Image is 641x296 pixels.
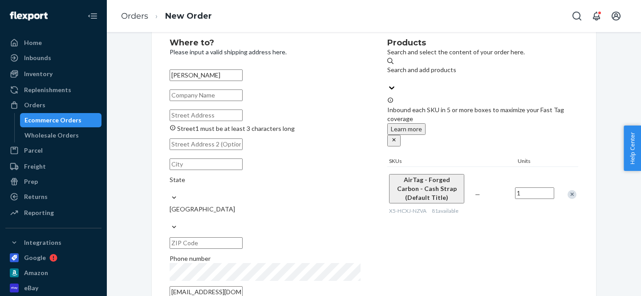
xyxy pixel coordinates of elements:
[24,69,53,78] div: Inventory
[5,174,101,189] a: Prep
[568,190,576,199] div: Remove Item
[389,174,464,203] button: AirTag - Forged Carbon - Cash Strap (Default Title)
[170,109,243,121] input: Street1 must be at least 3 characters long
[24,284,38,292] div: eBay
[170,124,361,133] div: Street1 must be at least 3 characters long
[387,123,426,135] button: Learn more
[170,255,211,262] span: Phone number
[170,69,243,81] input: First & Last Name
[5,190,101,204] a: Returns
[5,98,101,112] a: Orders
[10,12,48,20] img: Flexport logo
[24,101,45,109] div: Orders
[170,205,361,214] div: [GEOGRAPHIC_DATA]
[515,187,554,199] input: Quantity
[170,158,243,170] input: City
[607,7,625,25] button: Open account menu
[5,266,101,280] a: Amazon
[5,51,101,65] a: Inbounds
[24,268,48,277] div: Amazon
[170,237,243,249] input: ZIP Code
[20,128,102,142] a: Wholesale Orders
[170,39,361,48] h2: Where to?
[387,39,578,48] h2: Products
[170,48,361,57] p: Please input a valid shipping address here.
[170,89,243,101] input: Company Name
[387,135,401,146] button: close
[588,7,605,25] button: Open notifications
[5,206,101,220] a: Reporting
[24,85,71,94] div: Replenishments
[568,7,586,25] button: Open Search Box
[387,157,516,166] div: SKUs
[387,97,578,146] div: Inbound each SKU in 5 or more boxes to maximize your Fast Tag coverage
[624,126,641,171] button: Help Center
[5,83,101,97] a: Replenishments
[24,38,42,47] div: Home
[170,138,243,150] input: Street Address 2 (Optional)
[24,116,81,125] div: Ecommerce Orders
[5,143,101,158] a: Parcel
[397,176,457,201] span: AirTag - Forged Carbon - Cash Strap (Default Title)
[165,11,212,21] a: New Order
[24,162,46,171] div: Freight
[516,157,556,166] div: Units
[114,3,219,29] ol: breadcrumbs
[121,11,148,21] a: Orders
[5,251,101,265] a: Google
[24,208,54,217] div: Reporting
[389,207,426,214] span: X5-HCXJ-NZVA
[387,48,578,57] p: Search and select the content of your order here.
[24,238,61,247] div: Integrations
[84,7,101,25] button: Close Navigation
[5,281,101,295] a: eBay
[387,74,388,83] input: Search and add products
[24,192,48,201] div: Returns
[24,177,38,186] div: Prep
[24,146,43,155] div: Parcel
[24,53,51,62] div: Inbounds
[5,235,101,250] button: Integrations
[5,67,101,81] a: Inventory
[475,191,480,198] span: —
[170,175,361,184] div: State
[5,159,101,174] a: Freight
[387,65,578,74] div: Search and add products
[20,113,102,127] a: Ecommerce Orders
[24,253,46,262] div: Google
[5,36,101,50] a: Home
[432,207,458,214] span: 81 available
[24,131,79,140] div: Wholesale Orders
